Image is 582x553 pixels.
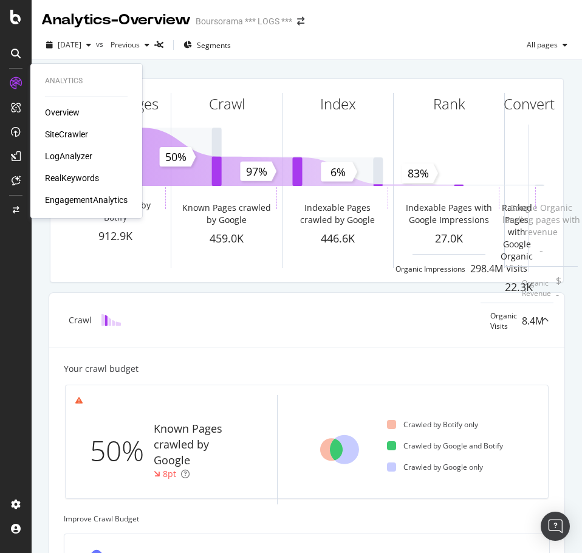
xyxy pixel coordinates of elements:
div: 8.4M [522,314,544,328]
div: Open Intercom Messenger [541,512,570,541]
div: $ - [556,274,561,302]
a: SiteCrawler [45,128,88,140]
div: Crawled by Google only [387,462,483,472]
div: 50% [90,431,154,471]
button: [DATE] [41,35,96,55]
a: EngagementAnalytics [45,194,128,206]
div: Known Pages crawled by Google [179,202,274,226]
div: 22.3K [505,280,529,295]
span: vs [96,39,106,49]
button: Previous [106,35,154,55]
span: Previous [106,39,140,50]
div: 912.9K [60,228,171,244]
div: arrow-right-arrow-left [297,17,304,26]
div: Analytics - Overview [41,10,191,30]
div: 446.6K [282,231,393,247]
div: 27.0K [394,231,504,247]
div: Crawled by Botify only [387,419,478,430]
div: 298.4M [470,262,503,276]
a: LogAnalyzer [45,150,92,162]
div: Crawled by Google and Botify [387,441,503,451]
div: Rank [433,94,465,114]
span: 2025 Aug. 8th [58,39,81,50]
button: Segments [179,35,236,55]
div: Organic Revenue [522,278,551,298]
img: block-icon [101,314,121,326]
a: Overview [45,106,80,118]
a: RealKeywords [45,172,99,184]
div: Crawl [69,314,92,326]
div: Analytics [45,76,128,86]
div: Organic Impressions [395,264,465,274]
div: Indexable Pages with Google Impressions [401,202,496,226]
div: Known Pages crawled by Google [154,421,231,468]
div: 459.0K [171,231,282,247]
span: All pages [522,39,558,50]
div: Crawl [209,94,245,114]
div: Convert [504,94,555,114]
div: Improve Crawl Budget [64,513,550,524]
div: 8pt [163,468,176,480]
div: Index [320,94,356,114]
span: Segments [197,40,231,50]
div: Organic Visits [490,311,517,331]
button: All pages [522,35,572,55]
div: Indexable Pages crawled by Google [290,202,385,226]
div: Your crawl budget [64,363,139,375]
